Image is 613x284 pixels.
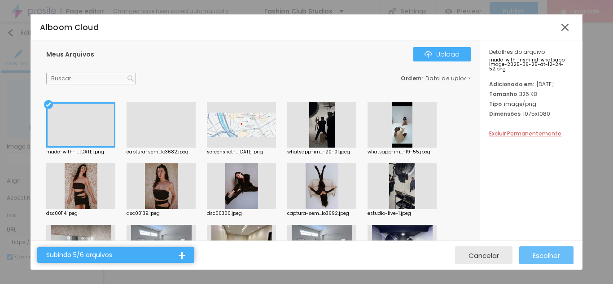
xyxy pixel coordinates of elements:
span: Ordem [401,74,422,82]
button: IconeUpload [413,47,471,61]
span: Meus Arquivos [46,50,94,59]
div: dsc00139.jpeg [127,211,196,216]
div: captura-sem...lo3692.jpeg [287,211,356,216]
button: Escolher [519,246,574,264]
div: image/png [489,100,573,108]
div: estudio-live-1.jpeg [368,211,437,216]
div: made-with-i...[DATE].png [46,150,115,154]
span: Alboom Cloud [40,22,99,33]
span: Tamanho [489,90,517,98]
button: Cancelar [455,246,512,264]
div: screenshot-...[DATE].png [207,150,276,154]
div: [DATE] [489,80,573,88]
img: Icone [127,75,134,82]
span: made-with-insmind-whatsapp-image-2025-06-25-at-12-24-52.png [489,58,573,71]
span: Adicionado em: [489,80,534,88]
span: Data de upload [425,76,472,81]
div: Upload [425,51,460,58]
span: Dimensões [489,110,521,118]
div: dsc00114.jpeg [46,211,115,216]
input: Buscar [46,73,136,84]
div: : [401,76,471,81]
span: Detalhes do arquivo [489,48,545,56]
div: captura-sem...lo3682.jpeg [127,150,196,154]
span: Tipo [489,100,502,108]
div: whatsapp-im...-19-55.jpeg [368,150,437,154]
div: whatsapp-im...-20-01.jpeg [287,150,356,154]
span: Cancelar [469,252,499,259]
div: 326 KB [489,90,573,98]
img: Icone [425,51,432,58]
span: Excluir Permanentemente [489,130,561,137]
span: Escolher [533,252,560,259]
div: 1075x1080 [489,110,573,118]
div: Subindo 5/6 arquivos [46,252,179,258]
div: dsc00300.jpeg [207,211,276,216]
